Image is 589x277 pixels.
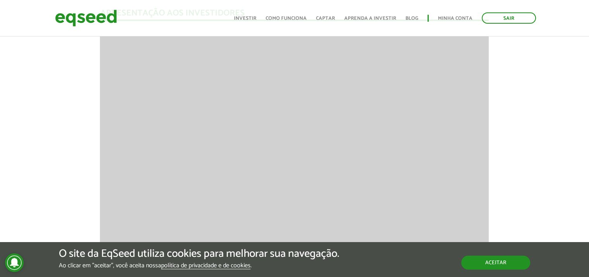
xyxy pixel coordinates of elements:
a: política de privacidade e de cookies [161,263,251,269]
a: Minha conta [438,16,472,21]
a: Como funciona [266,16,307,21]
a: Aprenda a investir [344,16,396,21]
a: Investir [234,16,256,21]
button: Aceitar [461,256,530,270]
a: Captar [316,16,335,21]
h5: O site da EqSeed utiliza cookies para melhorar sua navegação. [59,248,339,260]
a: Blog [405,16,418,21]
img: EqSeed [55,8,117,28]
p: Ao clicar em "aceitar", você aceita nossa . [59,262,339,269]
a: Sair [482,12,536,24]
